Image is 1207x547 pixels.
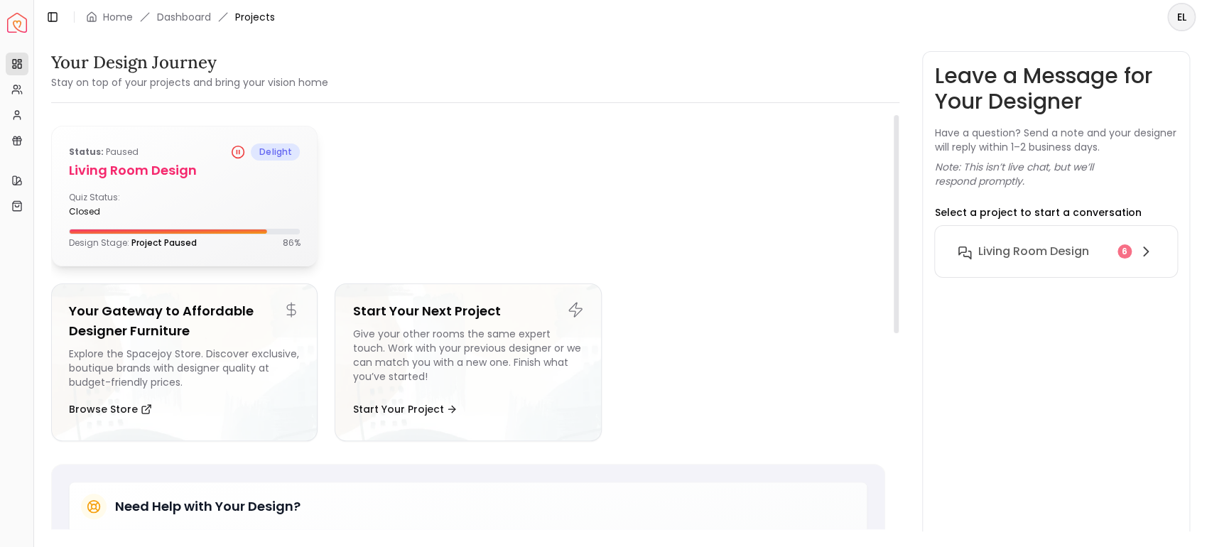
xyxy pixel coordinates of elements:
[934,126,1178,154] p: Have a question? Send a note and your designer will reply within 1–2 business days.
[51,51,328,74] h3: Your Design Journey
[157,10,211,24] a: Dashboard
[86,10,275,24] nav: breadcrumb
[251,143,300,161] span: delight
[934,63,1178,114] h3: Leave a Message for Your Designer
[69,237,197,249] p: Design Stage:
[934,160,1178,188] p: Note: This isn’t live chat, but we’ll respond promptly.
[69,347,300,389] div: Explore the Spacejoy Store. Discover exclusive, boutique brands with designer quality at budget-f...
[1167,3,1196,31] button: EL
[352,327,583,389] div: Give your other rooms the same expert touch. Work with your previous designer or we can match you...
[51,283,318,441] a: Your Gateway to Affordable Designer FurnitureExplore the Spacejoy Store. Discover exclusive, bout...
[7,13,27,33] img: Spacejoy Logo
[51,75,328,90] small: Stay on top of your projects and bring your vision home
[69,301,300,341] h5: Your Gateway to Affordable Designer Furniture
[934,205,1141,220] p: Select a project to start a conversation
[352,301,583,321] h5: Start Your Next Project
[152,528,281,539] p: Email us at
[1169,4,1194,30] span: EL
[103,10,133,24] a: Home
[335,283,601,441] a: Start Your Next ProjectGive your other rooms the same expert touch. Work with your previous desig...
[69,192,179,217] div: Quiz Status:
[69,395,152,423] button: Browse Store
[282,237,300,249] p: 86 %
[235,10,275,24] span: Projects
[69,206,179,217] div: closed
[7,13,27,33] a: Spacejoy
[115,497,301,516] h5: Need Help with Your Design?
[978,243,1088,260] h6: Living Room design
[69,161,300,180] h5: Living Room design
[131,237,197,249] span: Project Paused
[231,145,245,159] div: Project Paused
[946,237,1166,266] button: Living Room design6
[352,395,458,423] button: Start Your Project
[1117,244,1132,259] div: 6
[69,143,139,161] p: Paused
[69,146,104,158] b: Status:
